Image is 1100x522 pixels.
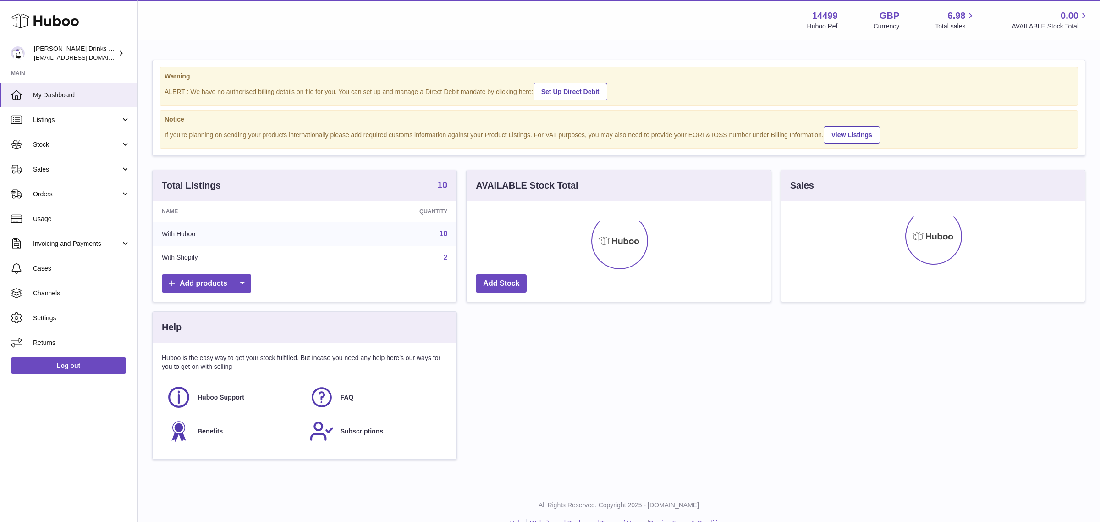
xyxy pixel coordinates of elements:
span: Benefits [198,427,223,436]
a: FAQ [309,385,443,410]
td: With Huboo [153,222,317,246]
a: Subscriptions [309,419,443,444]
h3: Sales [790,179,814,192]
strong: Warning [165,72,1073,81]
div: ALERT : We have no authorised billing details on file for you. You can set up and manage a Direct... [165,82,1073,100]
span: Sales [33,165,121,174]
th: Quantity [317,201,457,222]
a: Huboo Support [166,385,300,410]
a: Log out [11,357,126,374]
a: Set Up Direct Debit [533,83,607,100]
span: Invoicing and Payments [33,239,121,248]
span: Settings [33,314,130,322]
a: Add products [162,274,251,293]
span: Returns [33,339,130,347]
div: [PERSON_NAME] Drinks LTD (t/a Zooz) [34,44,116,62]
a: Add Stock [476,274,527,293]
strong: 10 [437,180,447,189]
th: Name [153,201,317,222]
span: Listings [33,116,121,124]
span: AVAILABLE Stock Total [1012,22,1089,31]
div: Currency [874,22,900,31]
span: Orders [33,190,121,199]
a: 10 [437,180,447,191]
a: 6.98 Total sales [935,10,976,31]
h3: AVAILABLE Stock Total [476,179,578,192]
span: Channels [33,289,130,298]
span: Huboo Support [198,393,244,402]
strong: Notice [165,115,1073,124]
span: Stock [33,140,121,149]
img: internalAdmin-14499@internal.huboo.com [11,46,25,60]
span: Subscriptions [341,427,383,436]
span: 6.98 [948,10,966,22]
span: FAQ [341,393,354,402]
div: If you're planning on sending your products internationally please add required customs informati... [165,125,1073,144]
a: View Listings [824,126,880,144]
p: Huboo is the easy way to get your stock fulfilled. But incase you need any help here's our ways f... [162,354,447,371]
a: Benefits [166,419,300,444]
a: 10 [440,230,448,238]
td: With Shopify [153,246,317,270]
div: Huboo Ref [807,22,838,31]
h3: Total Listings [162,179,221,192]
span: Usage [33,215,130,223]
a: 0.00 AVAILABLE Stock Total [1012,10,1089,31]
p: All Rights Reserved. Copyright 2025 - [DOMAIN_NAME] [145,501,1093,510]
strong: GBP [880,10,899,22]
span: My Dashboard [33,91,130,100]
strong: 14499 [812,10,838,22]
h3: Help [162,321,181,333]
span: [EMAIL_ADDRESS][DOMAIN_NAME] [34,54,135,61]
span: Cases [33,264,130,273]
a: 2 [443,254,447,261]
span: Total sales [935,22,976,31]
span: 0.00 [1061,10,1078,22]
